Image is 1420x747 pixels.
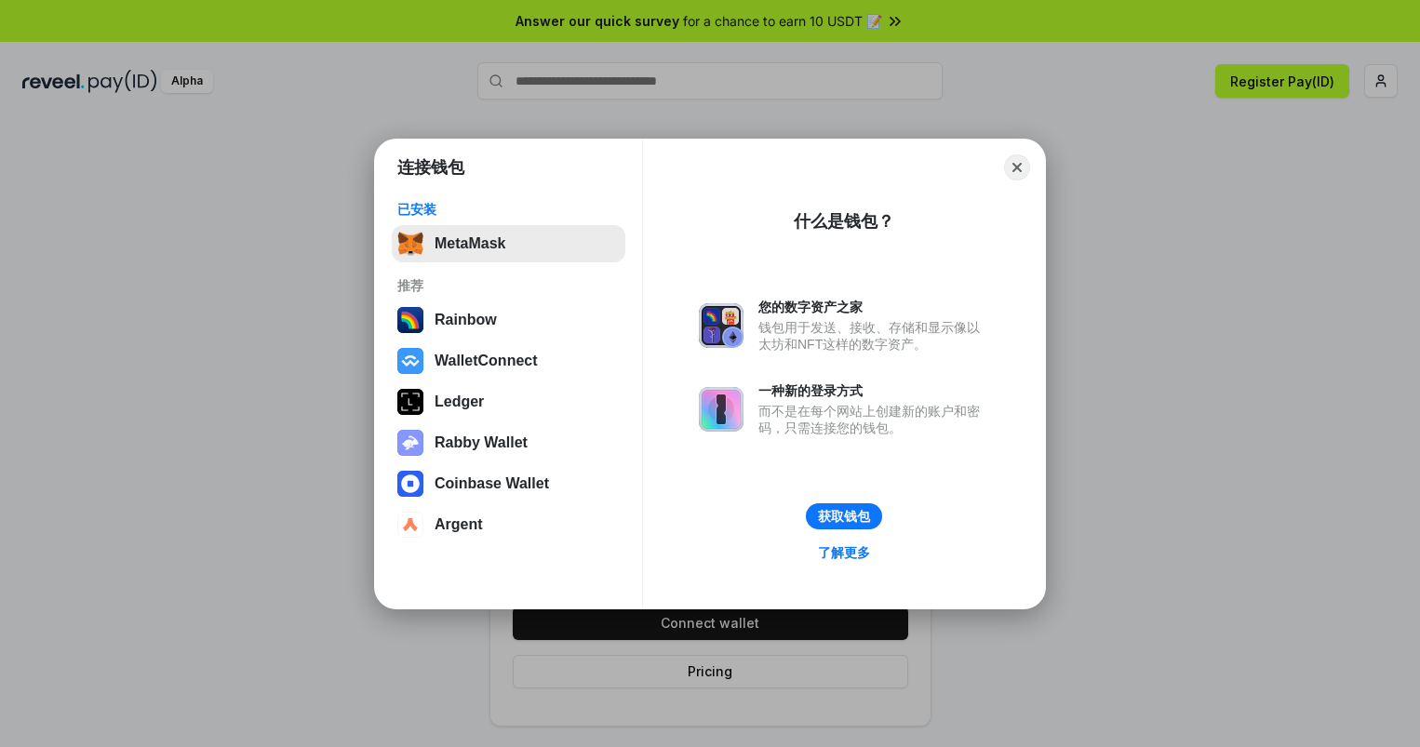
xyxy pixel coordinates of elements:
h1: 连接钱包 [397,156,464,179]
img: svg+xml,%3Csvg%20xmlns%3D%22http%3A%2F%2Fwww.w3.org%2F2000%2Fsvg%22%20fill%3D%22none%22%20viewBox... [699,303,743,348]
div: MetaMask [435,235,505,252]
img: svg+xml,%3Csvg%20xmlns%3D%22http%3A%2F%2Fwww.w3.org%2F2000%2Fsvg%22%20width%3D%2228%22%20height%3... [397,389,423,415]
div: Rabby Wallet [435,434,528,451]
div: Ledger [435,394,484,410]
img: svg+xml,%3Csvg%20width%3D%2228%22%20height%3D%2228%22%20viewBox%3D%220%200%2028%2028%22%20fill%3D... [397,512,423,538]
div: Rainbow [435,312,497,328]
div: 而不是在每个网站上创建新的账户和密码，只需连接您的钱包。 [758,403,989,436]
img: svg+xml,%3Csvg%20fill%3D%22none%22%20height%3D%2233%22%20viewBox%3D%220%200%2035%2033%22%20width%... [397,231,423,257]
button: Ledger [392,383,625,420]
div: 了解更多 [818,544,870,561]
button: WalletConnect [392,342,625,380]
div: 什么是钱包？ [794,210,894,233]
img: svg+xml,%3Csvg%20width%3D%2228%22%20height%3D%2228%22%20viewBox%3D%220%200%2028%2028%22%20fill%3D... [397,348,423,374]
button: Rabby Wallet [392,424,625,461]
div: 已安装 [397,201,620,218]
div: 钱包用于发送、接收、存储和显示像以太坊和NFT这样的数字资产。 [758,319,989,353]
div: WalletConnect [435,353,538,369]
img: svg+xml,%3Csvg%20xmlns%3D%22http%3A%2F%2Fwww.w3.org%2F2000%2Fsvg%22%20fill%3D%22none%22%20viewBox... [397,430,423,456]
div: Coinbase Wallet [435,475,549,492]
button: 获取钱包 [806,503,882,529]
div: Argent [435,516,483,533]
img: svg+xml,%3Csvg%20width%3D%2228%22%20height%3D%2228%22%20viewBox%3D%220%200%2028%2028%22%20fill%3D... [397,471,423,497]
div: 推荐 [397,277,620,294]
button: Rainbow [392,301,625,339]
button: Coinbase Wallet [392,465,625,502]
button: Close [1004,154,1030,180]
div: 您的数字资产之家 [758,299,989,315]
button: Argent [392,506,625,543]
img: svg+xml,%3Csvg%20width%3D%22120%22%20height%3D%22120%22%20viewBox%3D%220%200%20120%20120%22%20fil... [397,307,423,333]
img: svg+xml,%3Csvg%20xmlns%3D%22http%3A%2F%2Fwww.w3.org%2F2000%2Fsvg%22%20fill%3D%22none%22%20viewBox... [699,387,743,432]
a: 了解更多 [807,540,881,565]
div: 一种新的登录方式 [758,382,989,399]
button: MetaMask [392,225,625,262]
div: 获取钱包 [818,508,870,525]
